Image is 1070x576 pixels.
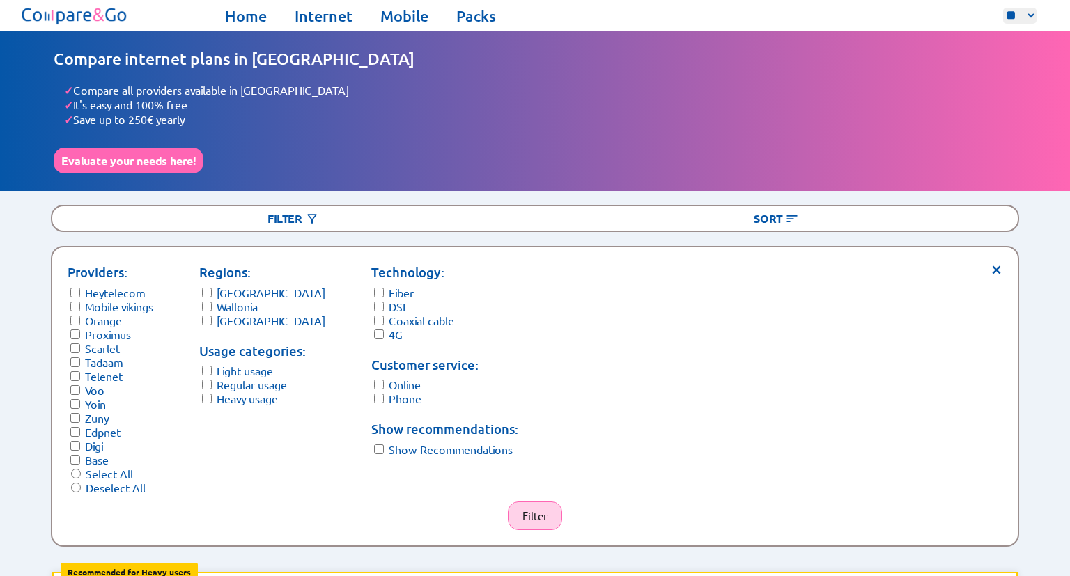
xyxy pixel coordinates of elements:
img: Button open the filtering menu [305,212,319,226]
label: Mobile vikings [85,299,153,313]
label: Show Recommendations [389,442,513,456]
label: Coaxial cable [389,313,454,327]
span: ✓ [64,112,73,127]
label: Regular usage [217,377,287,391]
label: Wallonia [217,299,258,313]
p: Technology: [371,263,518,282]
li: Compare all providers available in [GEOGRAPHIC_DATA] [64,83,1016,98]
p: Customer service: [371,355,518,375]
button: Evaluate your needs here! [54,148,203,173]
label: Edpnet [85,425,121,439]
a: Internet [295,6,352,26]
label: Yoin [85,397,106,411]
p: Show recommendations: [371,419,518,439]
a: Packs [456,6,496,26]
label: Zuny [85,411,109,425]
label: Digi [85,439,103,453]
a: Home [225,6,267,26]
label: Telenet [85,369,123,383]
label: Select All [86,467,133,481]
label: Heavy usage [217,391,278,405]
img: Logo of Compare&Go [19,3,131,28]
div: Sort [535,206,1018,231]
label: 4G [389,327,403,341]
label: Heytelecom [85,286,145,299]
span: × [991,263,1002,273]
button: Filter [508,501,562,530]
label: Online [389,377,421,391]
label: Orange [85,313,122,327]
label: Base [85,453,109,467]
a: Mobile [380,6,428,26]
li: Save up to 250€ yearly [64,112,1016,127]
label: Tadaam [85,355,123,369]
label: DSL [389,299,408,313]
li: It's easy and 100% free [64,98,1016,112]
span: ✓ [64,83,73,98]
label: [GEOGRAPHIC_DATA] [217,313,325,327]
label: Scarlet [85,341,120,355]
label: Deselect All [86,481,146,495]
label: Phone [389,391,421,405]
label: Light usage [217,364,273,377]
div: Filter [52,206,535,231]
label: Voo [85,383,104,397]
img: Button open the sorting menu [785,212,799,226]
label: Proximus [85,327,131,341]
p: Regions: [199,263,325,282]
label: Fiber [389,286,414,299]
span: ✓ [64,98,73,112]
h1: Compare internet plans in [GEOGRAPHIC_DATA] [54,49,1016,69]
p: Usage categories: [199,341,325,361]
label: [GEOGRAPHIC_DATA] [217,286,325,299]
p: Providers: [68,263,153,282]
